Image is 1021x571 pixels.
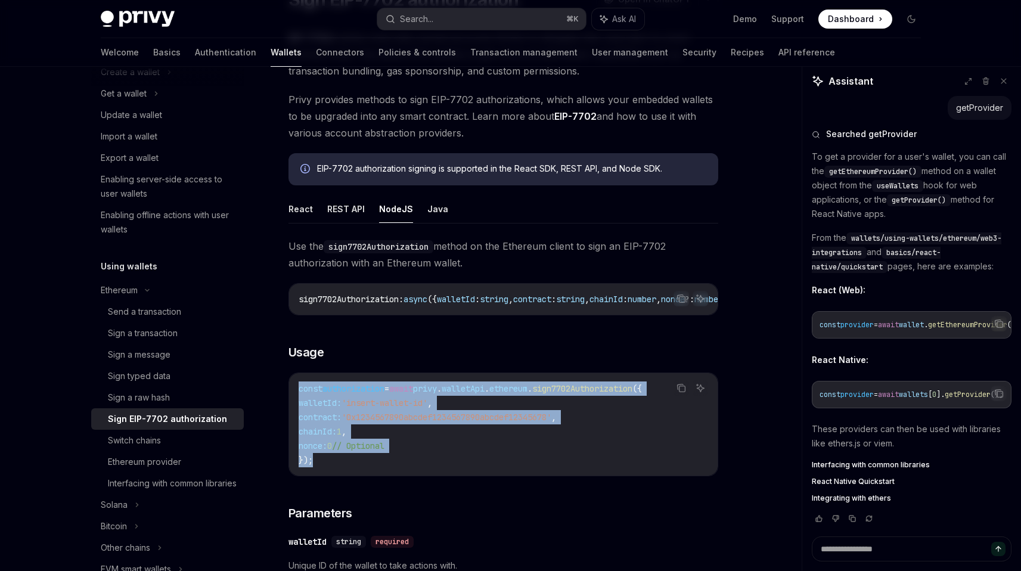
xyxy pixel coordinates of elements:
[91,473,244,494] a: Interfacing with common libraries
[480,294,508,305] span: string
[812,150,1011,221] p: To get a provider for a user's wallet, you can call the method on a wallet object from the hook f...
[101,283,138,297] div: Ethereum
[404,294,427,305] span: async
[551,412,556,423] span: ,
[101,498,128,512] div: Solana
[820,390,840,399] span: const
[299,412,342,423] span: contract:
[384,383,389,394] span: =
[532,383,632,394] span: sign7702Authorization
[271,38,302,67] a: Wallets
[101,519,127,533] div: Bitcoin
[840,320,874,330] span: provider
[299,455,313,466] span: });
[902,10,921,29] button: Toggle dark mode
[101,208,237,237] div: Enabling offline actions with user wallets
[317,163,706,176] div: EIP-7702 authorization signing is supported in the React SDK, REST API, and Node SDK.
[101,151,159,165] div: Export a wallet
[337,426,342,437] span: 1
[288,536,327,548] div: walletId
[442,383,485,394] span: walletApi
[682,38,716,67] a: Security
[108,390,170,405] div: Sign a raw hash
[1007,320,1020,330] span: ();
[101,11,175,27] img: dark logo
[91,322,244,344] a: Sign a transaction
[623,294,628,305] span: :
[108,326,178,340] div: Sign a transaction
[812,422,1011,451] p: These providers can then be used with libraries like ethers.js or viem.
[612,13,636,25] span: Ask AI
[101,172,237,201] div: Enabling server-side access to user wallets
[685,294,694,305] span: ?:
[928,390,932,399] span: [
[108,347,170,362] div: Sign a message
[991,316,1007,331] button: Copy the contents from the code block
[101,86,147,101] div: Get a wallet
[91,169,244,204] a: Enabling server-side access to user wallets
[812,231,1011,274] p: From the and pages, here are examples:
[820,320,840,330] span: const
[91,301,244,322] a: Send a transaction
[592,8,644,30] button: Ask AI
[91,344,244,365] a: Sign a message
[288,195,313,223] button: React
[91,104,244,126] a: Update a wallet
[661,294,685,305] span: nonce
[840,390,874,399] span: provider
[299,426,337,437] span: chainId:
[566,14,579,24] span: ⌘ K
[527,383,532,394] span: .
[812,285,865,295] strong: React (Web):
[91,147,244,169] a: Export a wallet
[475,294,480,305] span: :
[812,128,1011,140] button: Searched getProvider
[485,383,489,394] span: .
[101,129,157,144] div: Import a wallet
[108,412,227,426] div: Sign EIP-7702 authorization
[288,238,718,271] span: Use the method on the Ethereum client to sign an EIP-7702 authorization with an Ethereum wallet.
[153,38,181,67] a: Basics
[327,440,332,451] span: 0
[674,291,689,306] button: Copy the contents from the code block
[828,13,874,25] span: Dashboard
[299,398,342,408] span: walletId:
[342,398,427,408] span: 'insert-wallet-id'
[812,477,1011,486] a: React Native Quickstart
[812,494,891,503] span: Integrating with ethers
[991,386,1007,401] button: Copy the contents from the code block
[101,108,162,122] div: Update a wallet
[936,390,945,399] span: ].
[413,383,437,394] span: privy
[932,390,936,399] span: 0
[336,537,361,547] span: string
[489,383,527,394] span: ethereum
[956,102,1003,114] div: getProvider
[778,38,835,67] a: API reference
[101,259,157,274] h5: Using wallets
[299,440,327,451] span: nonce:
[101,38,139,67] a: Welcome
[342,426,346,437] span: ,
[829,167,917,176] span: getEthereumProvider()
[589,294,623,305] span: chainId
[399,294,404,305] span: :
[288,91,718,141] span: Privy provides methods to sign EIP-7702 authorizations, which allows your embedded wallets to be ...
[91,204,244,240] a: Enabling offline actions with user wallets
[585,294,589,305] span: ,
[379,195,413,223] button: NodeJS
[556,294,585,305] span: string
[554,110,597,123] a: EIP-7702
[299,294,399,305] span: sign7702Authorization
[826,128,917,140] span: Searched getProvider
[300,164,312,176] svg: Info
[437,294,475,305] span: walletId
[812,248,941,272] span: basics/react-native/quickstart
[928,320,1007,330] span: getEthereumProvider
[288,505,352,522] span: Parameters
[592,38,668,67] a: User management
[108,305,181,319] div: Send a transaction
[371,536,414,548] div: required
[899,390,928,399] span: wallets
[812,494,1011,503] a: Integrating with ethers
